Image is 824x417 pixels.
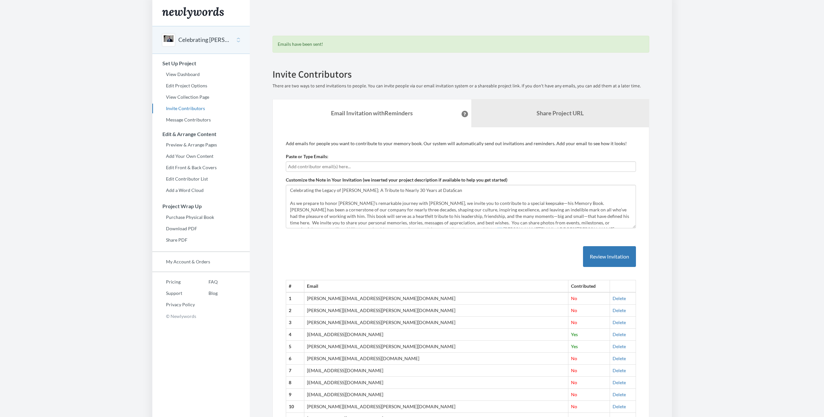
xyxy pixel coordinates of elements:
textarea: Celebrating the Legacy of [PERSON_NAME]; A Tribute to Nearly 30 Years at DataScan As we prepare t... [286,185,636,228]
b: Share Project URL [537,109,584,117]
a: Delete [613,392,626,397]
a: Delete [613,296,626,301]
h2: Invite Contributors [273,69,649,80]
div: Emails have been sent! [273,36,649,53]
span: Yes [571,332,578,337]
td: [PERSON_NAME][EMAIL_ADDRESS][PERSON_NAME][DOMAIN_NAME] [304,341,568,353]
a: Edit Project Options [152,81,250,91]
td: [EMAIL_ADDRESS][DOMAIN_NAME] [304,377,568,389]
th: 3 [286,317,304,329]
label: Paste or Type Emails: [286,153,328,160]
h3: Set Up Project [153,60,250,66]
th: 4 [286,329,304,341]
strong: Email Invitation with Reminders [331,109,413,117]
p: Add emails for people you want to contribute to your memory book. Our system will automatically s... [286,140,636,147]
th: 6 [286,353,304,365]
td: [PERSON_NAME][EMAIL_ADDRESS][PERSON_NAME][DOMAIN_NAME] [304,292,568,304]
a: Share PDF [152,235,250,245]
td: [EMAIL_ADDRESS][DOMAIN_NAME] [304,329,568,341]
th: # [286,280,304,292]
a: Pricing [152,277,195,287]
a: Invite Contributors [152,104,250,113]
button: Review Invitation [583,246,636,267]
a: FAQ [195,277,218,287]
a: Download PDF [152,224,250,234]
a: View Dashboard [152,69,250,79]
a: My Account & Orders [152,257,250,267]
a: Delete [613,344,626,349]
span: Yes [571,344,578,349]
td: [PERSON_NAME][EMAIL_ADDRESS][PERSON_NAME][DOMAIN_NAME] [304,401,568,413]
a: Delete [613,320,626,325]
span: No [571,356,577,361]
a: Message Contributors [152,115,250,125]
label: Customize the Note in Your Invitation (we inserted your project description if available to help ... [286,177,507,183]
a: Edit Contributor List [152,174,250,184]
th: 5 [286,341,304,353]
span: No [571,320,577,325]
span: No [571,392,577,397]
a: Edit Front & Back Covers [152,163,250,172]
h3: Project Wrap Up [153,203,250,209]
th: 2 [286,305,304,317]
th: 9 [286,389,304,401]
td: [EMAIL_ADDRESS][DOMAIN_NAME] [304,365,568,377]
td: [PERSON_NAME][EMAIL_ADDRESS][PERSON_NAME][DOMAIN_NAME] [304,305,568,317]
p: There are two ways to send invitations to people. You can invite people via our email invitation ... [273,83,649,89]
a: Delete [613,368,626,373]
th: 8 [286,377,304,389]
a: Delete [613,308,626,313]
img: Newlywords logo [162,7,224,19]
p: © Newlywords [152,311,250,321]
a: Add Your Own Content [152,151,250,161]
a: View Collection Page [152,92,250,102]
th: 7 [286,365,304,377]
input: Add contributor email(s) here... [288,163,634,170]
iframe: Opens a widget where you can chat to one of our agents [774,398,818,414]
a: Purchase Physical Book [152,212,250,222]
a: Add a Word Cloud [152,185,250,195]
span: No [571,296,577,301]
span: No [571,380,577,385]
a: Delete [613,404,626,409]
a: Delete [613,380,626,385]
span: No [571,308,577,313]
span: No [571,404,577,409]
button: Celebrating [PERSON_NAME] [178,36,231,44]
td: [PERSON_NAME][EMAIL_ADDRESS][DOMAIN_NAME] [304,353,568,365]
td: [PERSON_NAME][EMAIL_ADDRESS][PERSON_NAME][DOMAIN_NAME] [304,317,568,329]
th: Email [304,280,568,292]
a: Delete [613,356,626,361]
th: 1 [286,292,304,304]
a: Blog [195,288,218,298]
th: Contributed [568,280,610,292]
a: Privacy Policy [152,300,195,310]
td: [EMAIL_ADDRESS][DOMAIN_NAME] [304,389,568,401]
a: Preview & Arrange Pages [152,140,250,150]
th: 10 [286,401,304,413]
h3: Edit & Arrange Content [153,131,250,137]
span: No [571,368,577,373]
a: Support [152,288,195,298]
a: Delete [613,332,626,337]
